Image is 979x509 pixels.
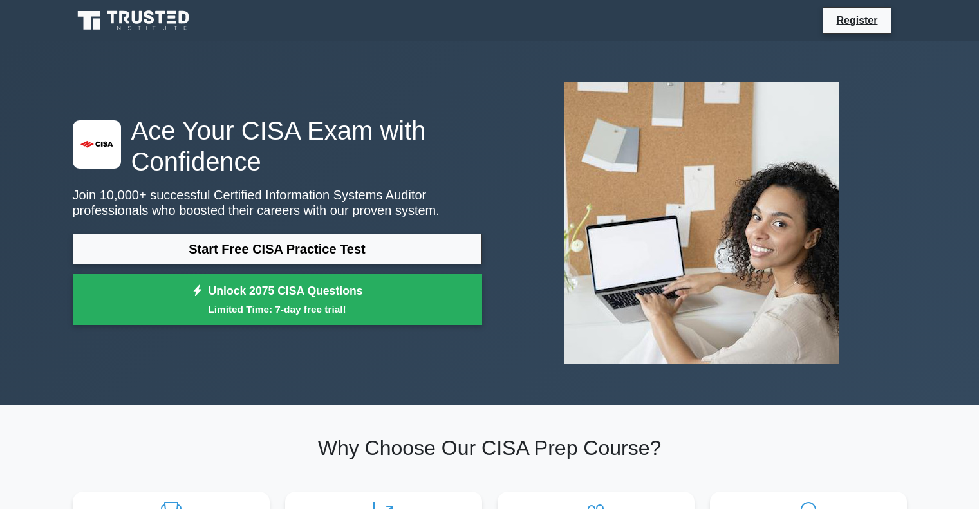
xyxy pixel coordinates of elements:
[73,436,907,460] h2: Why Choose Our CISA Prep Course?
[73,274,482,326] a: Unlock 2075 CISA QuestionsLimited Time: 7-day free trial!
[89,302,466,317] small: Limited Time: 7-day free trial!
[73,187,482,218] p: Join 10,000+ successful Certified Information Systems Auditor professionals who boosted their car...
[828,12,885,28] a: Register
[73,115,482,177] h1: Ace Your CISA Exam with Confidence
[73,234,482,264] a: Start Free CISA Practice Test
